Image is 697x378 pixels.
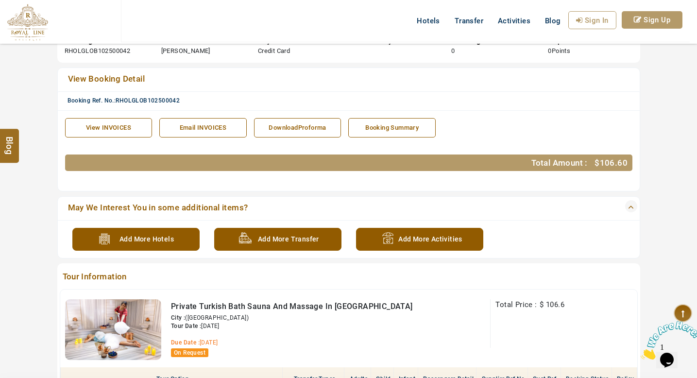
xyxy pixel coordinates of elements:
[171,323,201,329] span: Tour Date :
[258,229,319,247] span: Add More Transfer
[68,97,637,105] div: Booking Ref. No.:
[348,118,436,138] a: Booking Summary
[546,300,564,309] span: 106.6
[491,11,538,31] a: Activities
[409,11,447,31] a: Hotels
[447,11,491,31] a: Transfer
[171,314,185,321] span: City :
[595,158,599,168] span: $
[4,4,8,12] span: 1
[538,11,568,31] a: Blog
[65,299,162,360] img: relaxation.jpg
[119,229,174,247] span: Add More Hotels
[568,11,616,29] a: Sign In
[171,302,413,311] span: Private Turkish Bath Sauna And Massage In [GEOGRAPHIC_DATA]
[68,74,145,84] span: View Booking Detail
[600,158,628,168] span: 106.60
[3,137,16,145] span: Blog
[622,11,682,29] a: Sign Up
[398,229,462,247] span: Add More Activities
[171,348,208,357] span: On Request
[545,17,561,25] span: Blog
[116,97,180,104] span: RHOLGLOB102500042
[200,339,218,346] span: [DATE]
[495,300,537,309] span: Total Price :
[254,118,341,138] a: DownloadProforma
[4,4,64,42] img: Chat attention grabber
[7,4,48,41] img: The Royal Line Holidays
[159,118,247,138] a: Email INVOICES
[540,300,544,309] span: $
[185,314,249,321] span: ([GEOGRAPHIC_DATA])
[201,323,219,329] span: [DATE]
[531,158,588,168] span: Total Amount :
[65,118,153,138] a: View INVOICES
[171,339,200,346] span: Due Date :
[65,202,576,215] a: May We Interest You in some additional items?
[60,271,580,284] span: Tour Information
[637,317,697,363] iframe: chat widget
[70,123,147,133] div: View INVOICES
[354,123,430,133] div: Booking Summary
